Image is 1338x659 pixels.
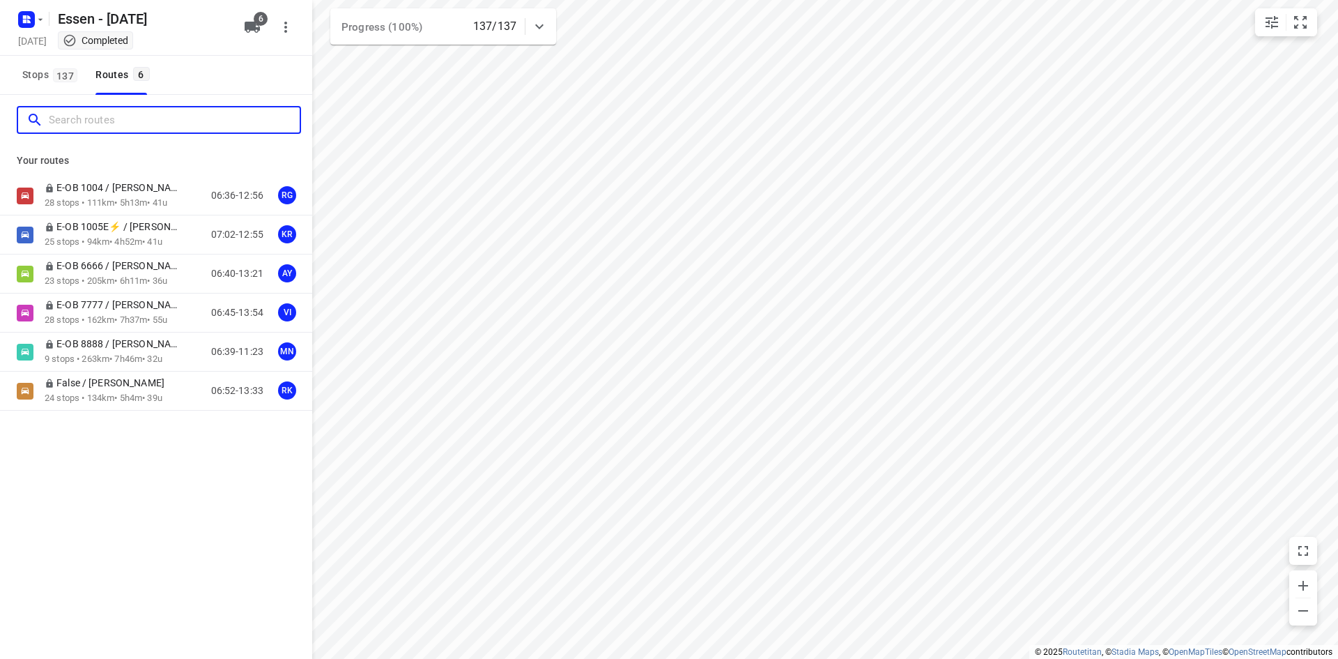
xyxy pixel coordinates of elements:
p: E-OB 1004 / [PERSON_NAME] [45,181,188,194]
p: 06:52-13:33 [211,384,263,398]
p: 28 stops • 111km • 5h13m • 41u [45,197,194,210]
p: 06:40-13:21 [211,266,263,281]
p: 06:45-13:54 [211,305,263,320]
div: This project completed. You cannot make any changes to it. [63,33,128,47]
div: Progress (100%)137/137 [330,8,556,45]
p: Your routes [17,153,295,168]
a: OpenMapTiles [1169,647,1222,657]
p: 28 stops • 162km • 7h37m • 55u [45,314,194,327]
div: Routes [95,66,153,84]
p: 25 stops • 94km • 4h52m • 41u [45,236,194,249]
span: 6 [254,12,268,26]
span: 6 [133,67,150,81]
a: OpenStreetMap [1229,647,1286,657]
input: Search routes [49,109,300,131]
span: 137 [53,68,77,82]
p: False / [PERSON_NAME] [45,377,173,389]
p: 137/137 [473,18,516,35]
p: 24 stops • 134km • 5h4m • 39u [45,392,178,405]
p: 06:36-12:56 [211,188,263,203]
p: E-OB 6666 / [PERSON_NAME] [45,259,188,272]
p: E-OB 1005E⚡ / [PERSON_NAME] [PERSON_NAME] [45,220,188,233]
button: Map settings [1258,8,1286,36]
p: 07:02-12:55 [211,227,263,242]
p: 9 stops • 263km • 7h46m • 32u [45,353,194,366]
a: Routetitan [1063,647,1102,657]
p: 06:39-11:23 [211,344,263,359]
p: E-OB 8888 / [PERSON_NAME] [45,338,188,350]
button: 6 [238,13,266,41]
p: 23 stops • 205km • 6h11m • 36u [45,275,194,288]
span: Stops [22,66,82,84]
span: Progress (100%) [341,21,422,33]
p: E-OB 7777 / [PERSON_NAME] [45,298,188,311]
button: Fit zoom [1286,8,1314,36]
a: Stadia Maps [1112,647,1159,657]
div: small contained button group [1255,8,1317,36]
li: © 2025 , © , © © contributors [1035,647,1332,657]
